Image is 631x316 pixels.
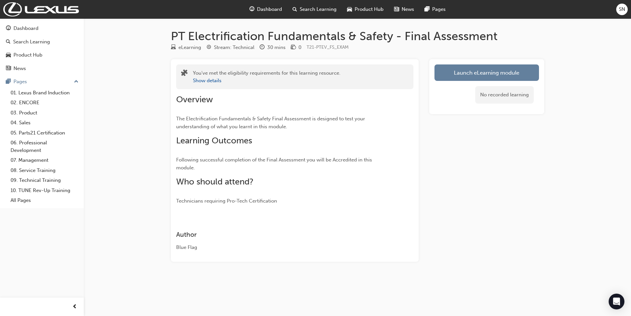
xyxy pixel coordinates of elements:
[3,36,81,48] a: Search Learning
[432,6,446,13] span: Pages
[176,231,390,238] h3: Author
[176,177,253,187] span: Who should attend?
[13,65,26,72] div: News
[3,21,81,76] button: DashboardSearch LearningProduct HubNews
[206,43,254,52] div: Stream
[13,78,27,85] div: Pages
[171,43,201,52] div: Type
[260,45,265,51] span: clock-icon
[8,138,81,155] a: 06. Professional Development
[342,3,389,16] a: car-iconProduct Hub
[347,5,352,13] span: car-icon
[394,5,399,13] span: news-icon
[8,128,81,138] a: 05. Parts21 Certification
[206,45,211,51] span: target-icon
[3,49,81,61] a: Product Hub
[6,52,11,58] span: car-icon
[6,26,11,32] span: guage-icon
[307,44,349,50] span: Learning resource code
[389,3,419,16] a: news-iconNews
[176,94,213,105] span: Overview
[616,4,628,15] button: SN
[619,6,625,13] span: SN
[8,165,81,176] a: 08. Service Training
[13,51,42,59] div: Product Hub
[176,135,252,146] span: Learning Outcomes
[291,43,301,52] div: Price
[355,6,384,13] span: Product Hub
[181,70,188,78] span: puzzle-icon
[609,294,624,309] div: Open Intercom Messenger
[171,45,176,51] span: learningResourceType_ELEARNING-icon
[8,108,81,118] a: 03. Product
[8,98,81,108] a: 02. ENCORE
[257,6,282,13] span: Dashboard
[8,118,81,128] a: 04. Sales
[475,86,534,104] div: No recorded learning
[291,45,296,51] span: money-icon
[176,244,390,251] div: Blue Flag
[249,5,254,13] span: guage-icon
[8,88,81,98] a: 01. Lexus Brand Induction
[425,5,430,13] span: pages-icon
[72,303,77,311] span: prev-icon
[3,22,81,35] a: Dashboard
[8,175,81,185] a: 09. Technical Training
[193,69,340,84] div: You've met the eligibility requirements for this learning resource.
[8,185,81,196] a: 10. TUNE Rev-Up Training
[419,3,451,16] a: pages-iconPages
[292,5,297,13] span: search-icon
[260,43,286,52] div: Duration
[6,39,11,45] span: search-icon
[214,44,254,51] div: Stream: Technical
[3,76,81,88] button: Pages
[300,6,337,13] span: Search Learning
[6,79,11,85] span: pages-icon
[3,2,79,16] img: Trak
[8,195,81,206] a: All Pages
[3,62,81,75] a: News
[176,198,277,204] span: Technicians requiring Pro-Tech Certification
[13,38,50,46] div: Search Learning
[171,29,544,43] h1: PT Electrification Fundamentals & Safety - Final Assessment
[176,157,373,171] span: Following successful completion of the Final Assessment you will be Accredited in this module.
[178,44,201,51] div: eLearning
[267,44,286,51] div: 30 mins
[298,44,301,51] div: 0
[74,78,79,86] span: up-icon
[8,155,81,165] a: 07. Management
[402,6,414,13] span: News
[244,3,287,16] a: guage-iconDashboard
[176,116,366,130] span: The Electrification Fundamentals & Safety Final Assessment is designed to test your understanding...
[6,66,11,72] span: news-icon
[434,64,539,81] a: Launch eLearning module
[193,77,222,85] button: Show details
[287,3,342,16] a: search-iconSearch Learning
[13,25,38,32] div: Dashboard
